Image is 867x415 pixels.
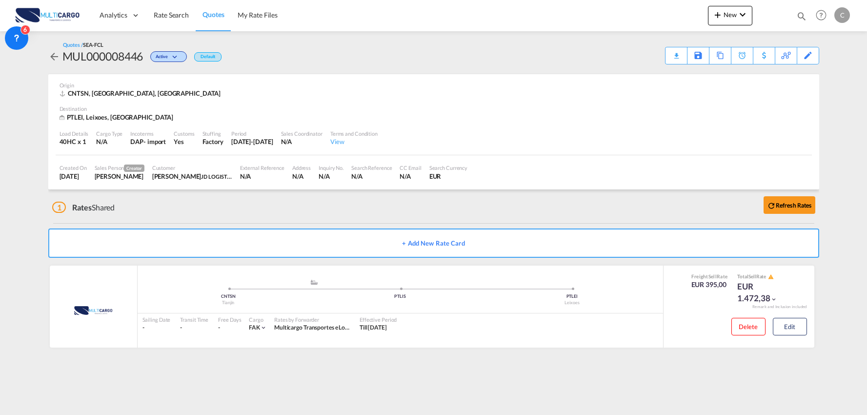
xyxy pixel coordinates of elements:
div: Destination [60,105,808,112]
span: FAK [249,324,260,331]
div: - [142,324,171,332]
div: EUR [429,172,468,181]
div: N/A [400,172,421,181]
div: Multicargo Transportes e Logistica [274,324,350,332]
md-icon: icon-magnify [796,11,807,21]
div: Freight Rate [691,273,728,280]
span: Sell [748,273,756,279]
div: Change Status Here [143,48,189,64]
div: PTLIS [314,293,486,300]
div: Cargo Type [96,130,122,137]
div: C [834,7,850,23]
span: Help [813,7,829,23]
md-icon: icon-refresh [767,201,776,210]
div: CC Email [400,164,421,171]
span: New [712,11,748,19]
button: icon-plus 400-fgNewicon-chevron-down [708,6,752,25]
span: Active [156,54,170,63]
div: - import [143,137,166,146]
img: MultiCargo [61,298,125,323]
div: Period [231,130,273,137]
div: Change Status Here [150,51,187,62]
div: icon-arrow-left [48,48,62,64]
div: N/A [292,172,311,181]
img: 82db67801a5411eeacfdbd8acfa81e61.png [15,4,81,26]
div: View [330,137,378,146]
div: External Reference [240,164,284,171]
div: CNTSN, Tianjin, Asia [60,89,223,98]
div: Cesar Teixeira [95,172,144,181]
md-icon: icon-alert [768,274,774,280]
div: Created On [60,164,87,171]
button: icon-alert [767,273,774,281]
span: JD LOGISTICS [201,172,235,180]
span: Till [DATE] [360,324,387,331]
div: Help [813,7,834,24]
div: Stuffing [202,130,223,137]
div: Free Days [218,316,242,323]
div: N/A [96,137,122,146]
div: Cargo [249,316,267,323]
div: Origin [60,82,808,89]
div: Incoterms [130,130,166,137]
div: Factory Stuffing [202,137,223,146]
span: CNTSN, [GEOGRAPHIC_DATA], [GEOGRAPHIC_DATA] [68,89,221,97]
div: Customs [174,130,194,137]
div: EUR 395,00 [691,280,728,290]
div: EUR 1.472,38 [737,281,786,304]
div: Rates by Forwarder [274,316,350,323]
div: PTLEI, Leixoes, Europe [60,113,176,122]
span: Creator [124,165,144,172]
div: Inquiry No. [319,164,343,171]
button: Edit [773,318,807,335]
div: Sailing Date [142,316,171,323]
div: N/A [351,172,392,181]
button: + Add New Rate Card [48,228,819,258]
div: 15 Sep 2025 [60,172,87,181]
md-icon: icon-arrow-left [48,51,60,62]
md-icon: icon-chevron-down [260,324,267,331]
span: Sell [708,273,717,279]
md-icon: icon-chevron-down [770,296,777,303]
div: Shared [52,202,115,213]
div: Search Currency [429,164,468,171]
div: Sales Person [95,164,144,172]
div: Default [194,52,221,62]
div: Quote PDF is not available at this time [670,47,682,56]
div: PTLEI [486,293,658,300]
span: Multicargo Transportes e Logistica [274,324,362,331]
div: Quotes /SEA-FCL [63,41,104,48]
div: Effective Period [360,316,397,323]
div: Terms and Condition [330,130,378,137]
div: icon-magnify [796,11,807,25]
div: Leila Liang [152,172,232,181]
div: Search Reference [351,164,392,171]
div: Transit Time [180,316,208,323]
div: Address [292,164,311,171]
div: Save As Template [687,47,709,64]
div: N/A [240,172,284,181]
div: 40HC x 1 [60,137,89,146]
div: Leixoes [486,300,658,306]
span: My Rate Files [238,11,278,19]
div: - [180,324,208,332]
md-icon: icon-plus 400-fg [712,9,724,21]
md-icon: assets/icons/custom/ship-fill.svg [308,280,320,285]
div: N/A [281,137,323,146]
div: CNTSN [142,293,314,300]
span: SEA-FCL [83,41,103,48]
md-icon: icon-download [670,49,682,56]
button: Delete [731,318,766,335]
div: - [218,324,220,332]
div: Remark and Inclusion included [745,304,814,310]
div: Tianjin [142,300,314,306]
span: Rates [72,203,92,212]
div: 11 Sep 2026 [231,137,273,146]
span: Quotes [202,10,224,19]
b: Refresh Rates [776,202,812,209]
div: Total Rate [737,273,786,281]
div: Load Details [60,130,89,137]
md-icon: icon-chevron-down [170,55,182,60]
span: Rate Search [154,11,189,19]
md-icon: icon-chevron-down [737,9,748,21]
